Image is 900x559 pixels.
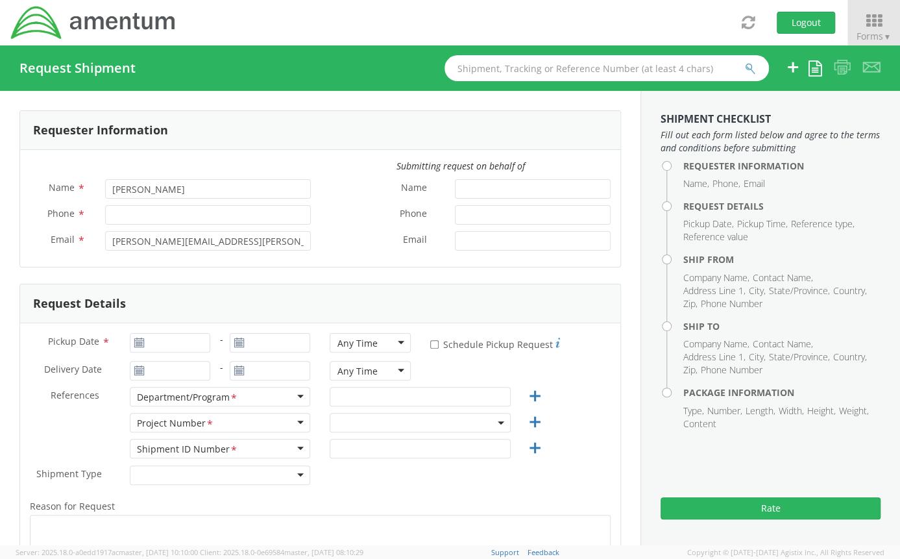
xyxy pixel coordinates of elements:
[137,443,238,456] div: Shipment ID Number
[749,284,766,297] li: City
[749,351,766,364] li: City
[683,404,704,417] li: Type
[683,388,881,397] h4: Package Information
[119,547,198,557] span: master, [DATE] 10:10:00
[712,177,740,190] li: Phone
[683,177,709,190] li: Name
[661,129,881,155] span: Fill out each form listed below and agree to the terms and conditions before submitting
[661,497,881,519] button: Rate
[683,217,734,230] li: Pickup Date
[51,389,99,401] span: References
[753,338,813,351] li: Contact Name
[48,335,99,347] span: Pickup Date
[396,160,525,172] i: Submitting request on behalf of
[661,114,881,125] h3: Shipment Checklist
[683,201,881,211] h4: Request Details
[33,297,126,310] h3: Request Details
[707,404,742,417] li: Number
[528,547,559,557] a: Feedback
[753,271,813,284] li: Contact Name
[200,547,363,557] span: Client: 2025.18.0-0e69584
[777,12,835,34] button: Logout
[683,321,881,331] h4: Ship To
[44,363,102,378] span: Delivery Date
[49,181,75,193] span: Name
[746,404,775,417] li: Length
[857,30,891,42] span: Forms
[430,336,560,351] label: Schedule Pickup Request
[430,340,439,349] input: Schedule Pickup Request
[839,404,869,417] li: Weight
[401,181,427,196] span: Name
[491,547,519,557] a: Support
[36,467,102,482] span: Shipment Type
[779,404,804,417] li: Width
[19,61,136,75] h4: Request Shipment
[337,337,377,350] div: Any Time
[33,124,168,137] h3: Requester Information
[337,365,377,378] div: Any Time
[701,364,762,377] li: Phone Number
[683,230,748,243] li: Reference value
[51,233,75,245] span: Email
[284,547,363,557] span: master, [DATE] 08:10:29
[47,207,75,219] span: Phone
[10,5,177,41] img: dyn-intl-logo-049831509241104b2a82.png
[137,417,214,430] div: Project Number
[744,177,765,190] li: Email
[444,55,769,81] input: Shipment, Tracking or Reference Number (at least 4 chars)
[400,207,427,222] span: Phone
[16,547,198,557] span: Server: 2025.18.0-a0edd1917ac
[683,297,698,310] li: Zip
[683,284,746,297] li: Address Line 1
[137,391,238,404] div: Department/Program
[683,338,749,351] li: Company Name
[737,217,788,230] li: Pickup Time
[683,255,881,264] h4: Ship From
[687,547,884,558] span: Copyright © [DATE]-[DATE] Agistix Inc., All Rights Reserved
[30,500,115,512] span: Reason for Request
[701,297,762,310] li: Phone Number
[791,217,855,230] li: Reference type
[769,351,830,364] li: State/Province
[683,271,749,284] li: Company Name
[883,31,891,42] span: ▼
[683,364,698,377] li: Zip
[403,233,427,248] span: Email
[833,284,867,297] li: Country
[683,351,746,364] li: Address Line 1
[833,351,867,364] li: Country
[683,161,881,171] h4: Requester Information
[807,404,836,417] li: Height
[769,284,830,297] li: State/Province
[683,417,716,430] li: Content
